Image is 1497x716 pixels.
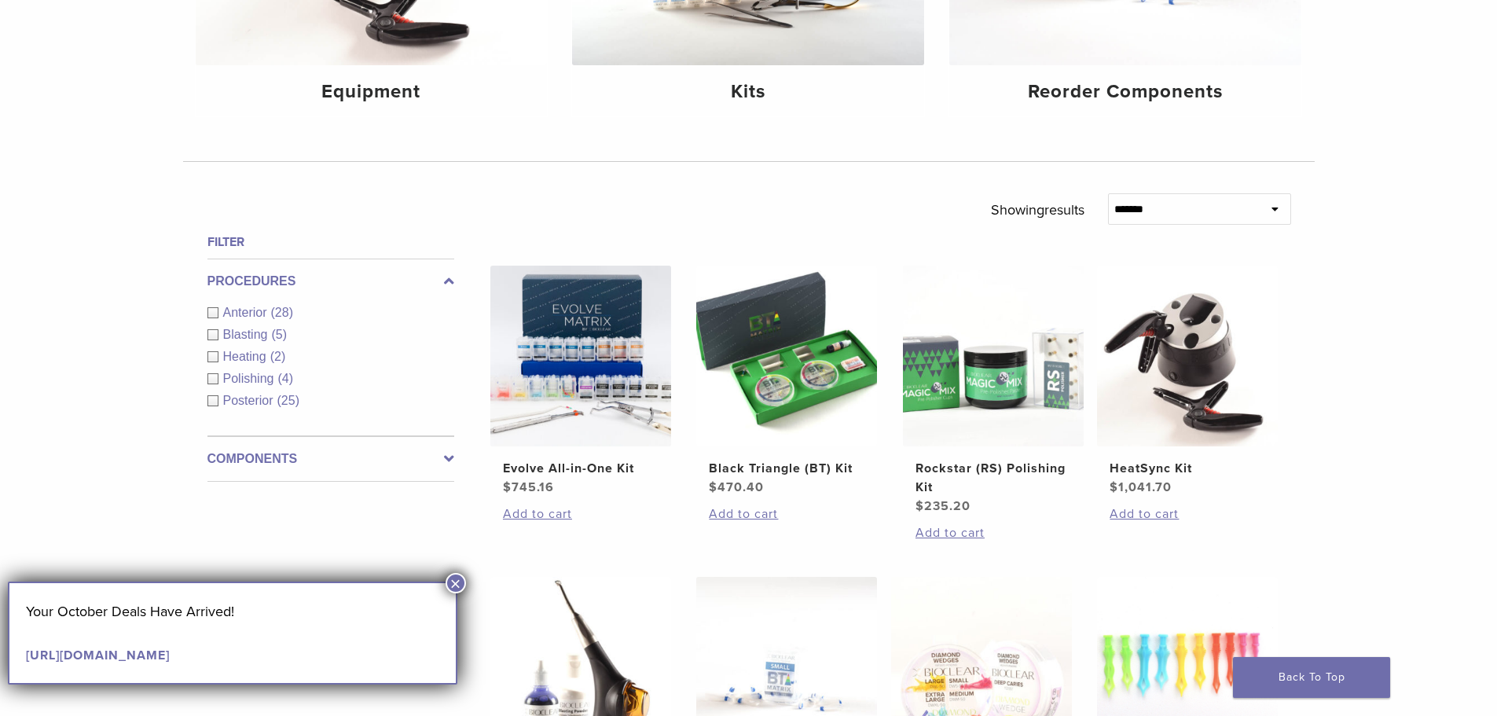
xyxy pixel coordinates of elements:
[223,394,277,407] span: Posterior
[1233,657,1390,698] a: Back To Top
[490,266,673,497] a: Evolve All-in-One KitEvolve All-in-One Kit $745.16
[271,328,287,341] span: (5)
[270,350,286,363] span: (2)
[915,523,1071,542] a: Add to cart: “Rockstar (RS) Polishing Kit”
[709,479,717,495] span: $
[277,372,293,385] span: (4)
[277,394,299,407] span: (25)
[915,498,970,514] bdi: 235.20
[696,266,877,446] img: Black Triangle (BT) Kit
[915,459,1071,497] h2: Rockstar (RS) Polishing Kit
[709,459,864,478] h2: Black Triangle (BT) Kit
[1110,505,1265,523] a: Add to cart: “HeatSync Kit”
[223,350,270,363] span: Heating
[26,648,170,663] a: [URL][DOMAIN_NAME]
[446,573,466,593] button: Close
[490,266,671,446] img: Evolve All-in-One Kit
[695,266,879,497] a: Black Triangle (BT) KitBlack Triangle (BT) Kit $470.40
[207,450,454,468] label: Components
[903,266,1084,446] img: Rockstar (RS) Polishing Kit
[1110,479,1118,495] span: $
[223,306,271,319] span: Anterior
[709,505,864,523] a: Add to cart: “Black Triangle (BT) Kit”
[223,328,272,341] span: Blasting
[915,498,924,514] span: $
[503,505,659,523] a: Add to cart: “Evolve All-in-One Kit”
[962,78,1289,106] h4: Reorder Components
[223,372,278,385] span: Polishing
[503,479,512,495] span: $
[26,600,439,623] p: Your October Deals Have Arrived!
[503,459,659,478] h2: Evolve All-in-One Kit
[1110,459,1265,478] h2: HeatSync Kit
[1097,266,1278,446] img: HeatSync Kit
[207,233,454,252] h4: Filter
[709,479,764,495] bdi: 470.40
[503,479,554,495] bdi: 745.16
[902,266,1085,516] a: Rockstar (RS) Polishing KitRockstar (RS) Polishing Kit $235.20
[1096,266,1279,497] a: HeatSync KitHeatSync Kit $1,041.70
[991,193,1084,226] p: Showing results
[271,306,293,319] span: (28)
[585,78,912,106] h4: Kits
[208,78,535,106] h4: Equipment
[1110,479,1172,495] bdi: 1,041.70
[207,272,454,291] label: Procedures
